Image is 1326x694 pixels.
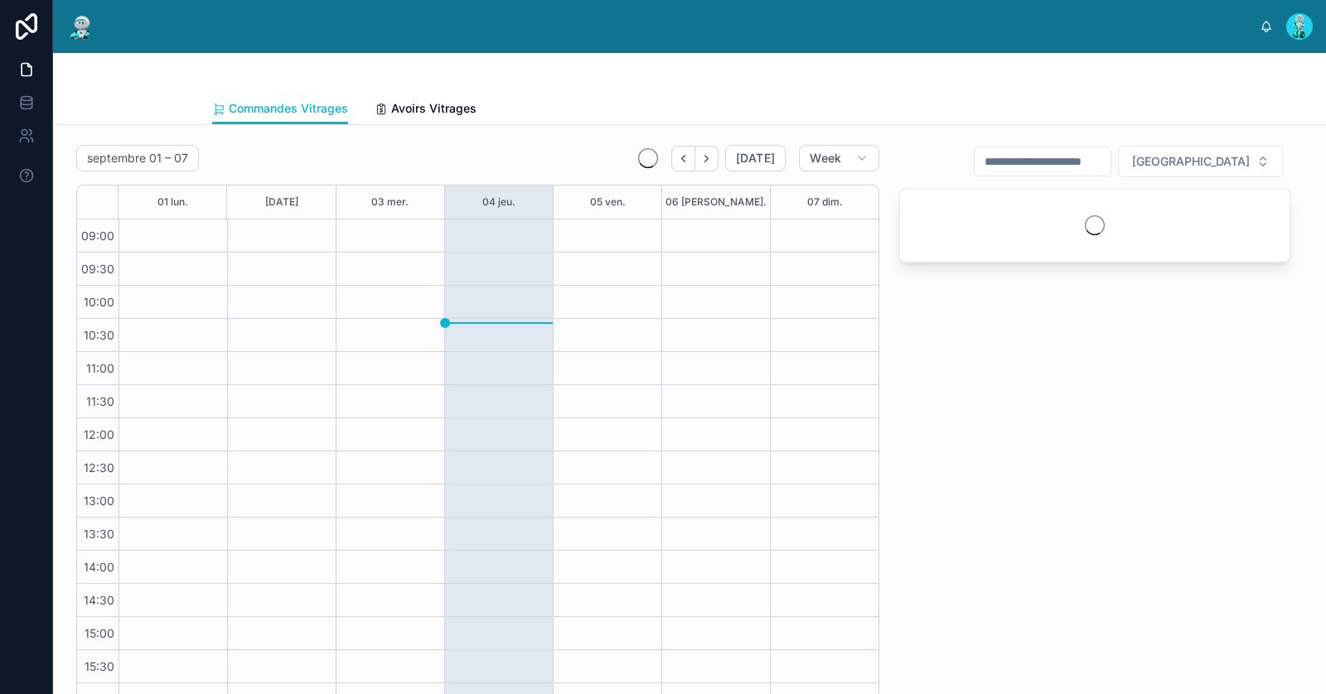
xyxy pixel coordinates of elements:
[1118,146,1284,177] button: Select Button
[391,100,477,117] span: Avoirs Vitrages
[77,262,119,276] span: 09:30
[82,394,119,408] span: 11:30
[87,150,188,166] h2: septembre 01 – 07
[80,427,119,441] span: 12:00
[671,146,695,171] button: Back
[80,659,119,673] span: 15:30
[212,94,348,125] a: Commandes Vitrages
[810,151,841,166] span: Week
[482,186,515,219] button: 04 jeu.
[1132,153,1250,170] span: [GEOGRAPHIC_DATA]
[77,229,119,243] span: 09:00
[80,527,119,541] span: 13:30
[80,328,119,342] span: 10:30
[736,151,775,166] span: [DATE]
[80,560,119,574] span: 14:00
[799,145,878,171] button: Week
[265,186,298,219] button: [DATE]
[590,186,626,219] button: 05 ven.
[66,13,96,40] img: App logo
[82,361,119,375] span: 11:00
[229,100,348,117] span: Commandes Vitrages
[80,626,119,640] span: 15:00
[80,494,119,508] span: 13:00
[80,460,119,475] span: 12:30
[695,146,719,171] button: Next
[665,186,767,219] button: 06 [PERSON_NAME].
[371,186,409,219] button: 03 mer.
[80,295,119,309] span: 10:00
[80,593,119,607] span: 14:30
[807,186,843,219] button: 07 dim.
[157,186,188,219] button: 01 lun.
[375,94,477,127] a: Avoirs Vitrages
[725,145,786,171] button: [DATE]
[109,23,1260,30] div: scrollable content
